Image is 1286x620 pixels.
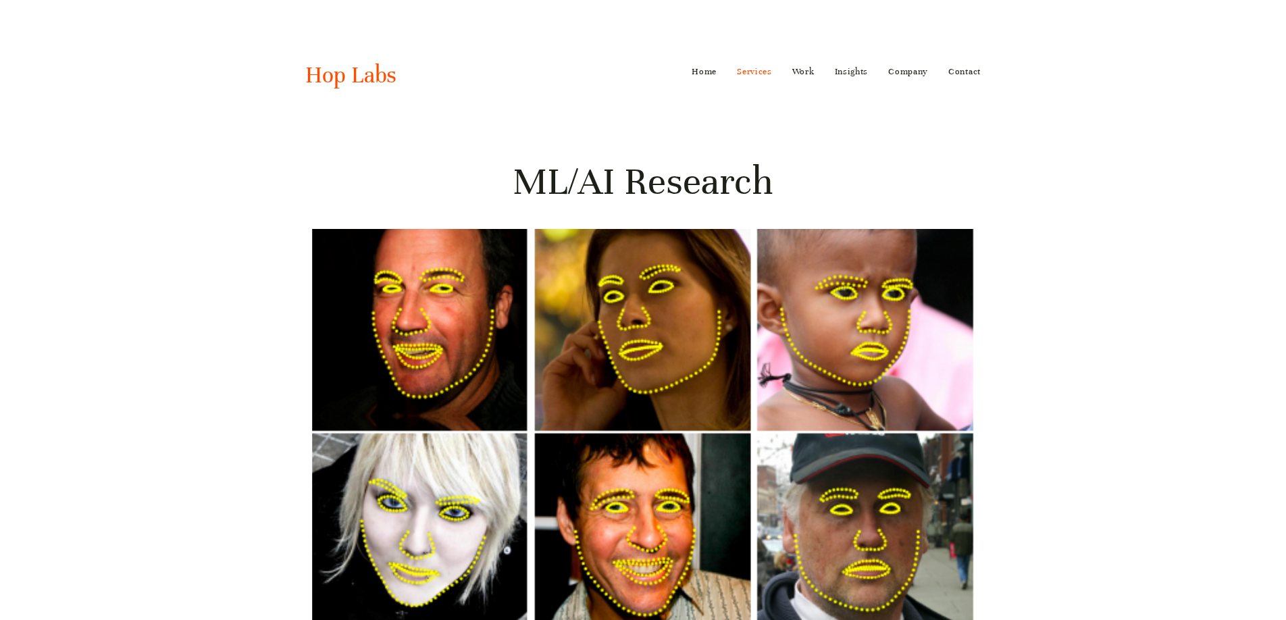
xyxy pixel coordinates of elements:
[692,61,717,82] a: Home
[948,61,981,82] a: Contact
[305,157,981,206] h1: ML/AI Research
[888,61,928,82] a: Company
[737,61,772,82] a: Services
[792,61,815,82] a: Work
[305,61,396,89] a: Hop Labs
[835,61,869,82] a: Insights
